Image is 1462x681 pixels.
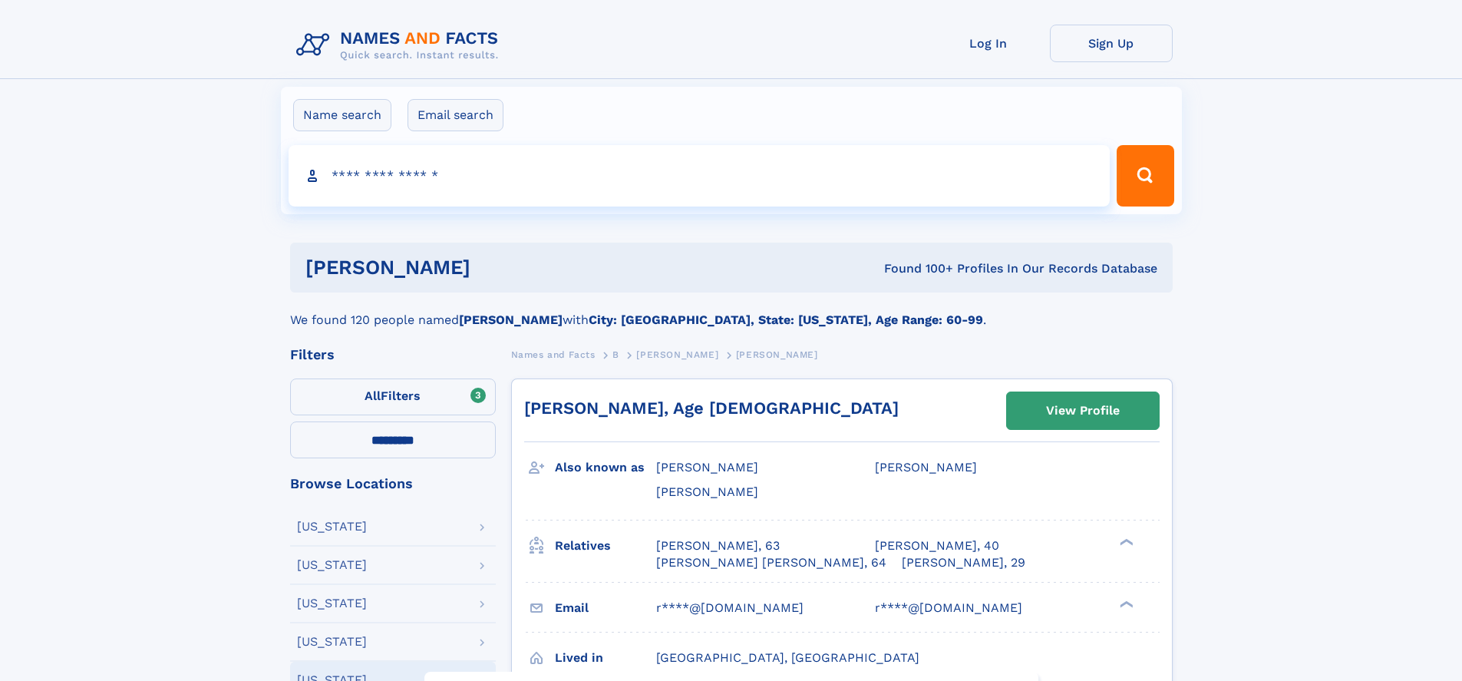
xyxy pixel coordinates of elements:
[636,349,718,360] span: [PERSON_NAME]
[524,398,899,418] a: [PERSON_NAME], Age [DEMOGRAPHIC_DATA]
[555,533,656,559] h3: Relatives
[297,597,367,610] div: [US_STATE]
[297,559,367,571] div: [US_STATE]
[408,99,503,131] label: Email search
[875,460,977,474] span: [PERSON_NAME]
[656,460,758,474] span: [PERSON_NAME]
[656,537,780,554] a: [PERSON_NAME], 63
[1116,537,1134,547] div: ❯
[656,484,758,499] span: [PERSON_NAME]
[290,379,496,415] label: Filters
[297,521,367,533] div: [US_STATE]
[736,349,818,360] span: [PERSON_NAME]
[297,636,367,648] div: [US_STATE]
[555,595,656,621] h3: Email
[927,25,1050,62] a: Log In
[612,345,619,364] a: B
[1007,392,1159,429] a: View Profile
[1046,393,1120,428] div: View Profile
[290,293,1173,329] div: We found 120 people named with .
[875,537,999,554] a: [PERSON_NAME], 40
[290,348,496,362] div: Filters
[293,99,391,131] label: Name search
[555,645,656,671] h3: Lived in
[656,650,919,665] span: [GEOGRAPHIC_DATA], [GEOGRAPHIC_DATA]
[290,477,496,491] div: Browse Locations
[589,312,983,327] b: City: [GEOGRAPHIC_DATA], State: [US_STATE], Age Range: 60-99
[1050,25,1173,62] a: Sign Up
[459,312,563,327] b: [PERSON_NAME]
[902,554,1025,571] a: [PERSON_NAME], 29
[677,260,1157,277] div: Found 100+ Profiles In Our Records Database
[612,349,619,360] span: B
[290,25,511,66] img: Logo Names and Facts
[656,554,886,571] a: [PERSON_NAME] [PERSON_NAME], 64
[1117,145,1173,207] button: Search Button
[305,258,678,277] h1: [PERSON_NAME]
[365,388,381,403] span: All
[555,455,656,481] h3: Also known as
[1116,599,1134,609] div: ❯
[511,345,596,364] a: Names and Facts
[289,145,1111,207] input: search input
[636,345,718,364] a: [PERSON_NAME]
